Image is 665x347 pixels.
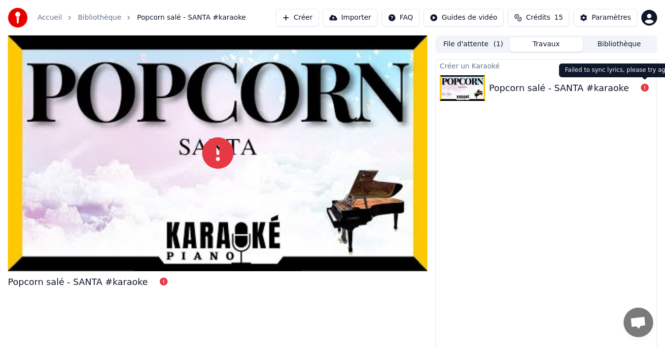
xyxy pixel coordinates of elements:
nav: breadcrumb [37,13,246,23]
div: Popcorn salé - SANTA #karaoke [8,275,148,289]
button: Crédits15 [508,9,569,27]
span: Crédits [526,13,550,23]
span: 15 [554,13,563,23]
button: Importer [323,9,378,27]
div: Créer un Karaoké [436,60,657,71]
span: Popcorn salé - SANTA #karaoke [137,13,246,23]
span: ( 1 ) [493,39,503,49]
a: Accueil [37,13,62,23]
button: Bibliothèque [583,37,656,52]
button: Travaux [510,37,583,52]
button: Paramètres [573,9,637,27]
div: Popcorn salé - SANTA #karaoke [489,81,629,95]
a: Bibliothèque [78,13,121,23]
button: Créer [276,9,319,27]
img: youka [8,8,28,28]
div: Ouvrir le chat [624,308,653,337]
div: Paramètres [592,13,631,23]
button: File d'attente [437,37,510,52]
button: Guides de vidéo [423,9,504,27]
button: FAQ [382,9,420,27]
